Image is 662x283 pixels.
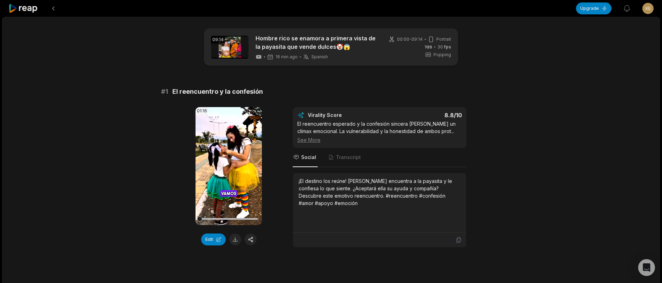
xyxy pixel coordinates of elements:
[297,136,462,144] div: See More
[161,87,168,97] span: # 1
[276,54,298,60] span: 16 min ago
[436,36,451,42] span: Portrait
[437,44,451,50] span: 30
[172,87,263,97] span: El reencuentro y la confesión
[311,54,328,60] span: Spanish
[301,154,316,161] span: Social
[397,36,423,42] span: 00:00 - 09:14
[299,177,461,207] div: ¡El destino los reúne! [PERSON_NAME] encuentra a la payasita y le confiesa lo que siente. ¿Acepta...
[444,44,451,50] span: fps
[576,2,611,14] button: Upgrade
[387,112,462,119] div: 8.8 /10
[308,112,383,119] div: Virality Score
[201,233,226,245] button: Edit
[297,120,462,144] div: El reencuentro esperado y la confesión sincera [PERSON_NAME] un clímax emocional. La vulnerabilid...
[336,154,361,161] span: Transcript
[433,52,451,58] span: Popping
[293,148,466,167] nav: Tabs
[196,107,262,225] video: Your browser does not support mp4 format.
[638,259,655,276] div: Open Intercom Messenger
[256,34,377,51] a: Hombre rico se enamora a primera vista de la payasita que vende dulces🤡😱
